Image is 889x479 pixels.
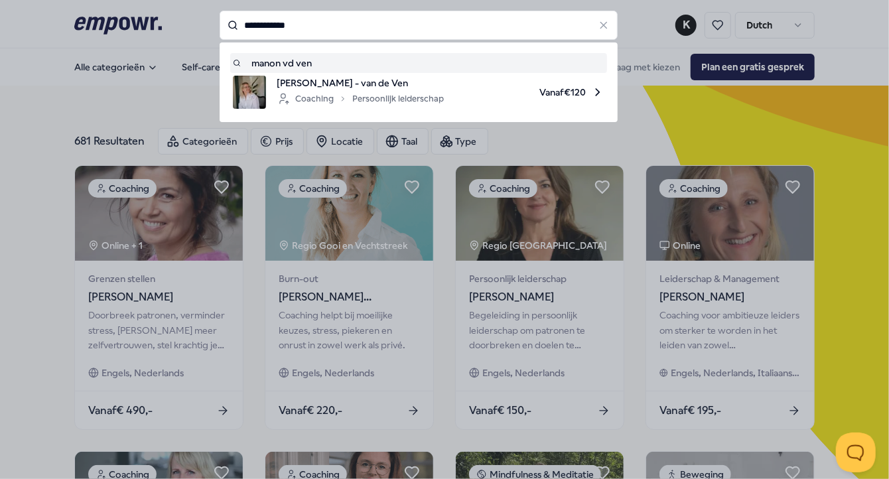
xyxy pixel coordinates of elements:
a: product image[PERSON_NAME] - van de VenCoachingPersoonlijk leiderschapVanaf€120 [233,76,604,109]
span: Vanaf € 120 [454,76,604,109]
span: [PERSON_NAME] - van de Ven [277,76,444,90]
input: Search for products, categories or subcategories [220,11,618,40]
div: Coaching Persoonlijk leiderschap [277,91,444,107]
a: manon vd ven [233,56,604,70]
iframe: Help Scout Beacon - Open [836,433,876,472]
img: product image [233,76,266,109]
